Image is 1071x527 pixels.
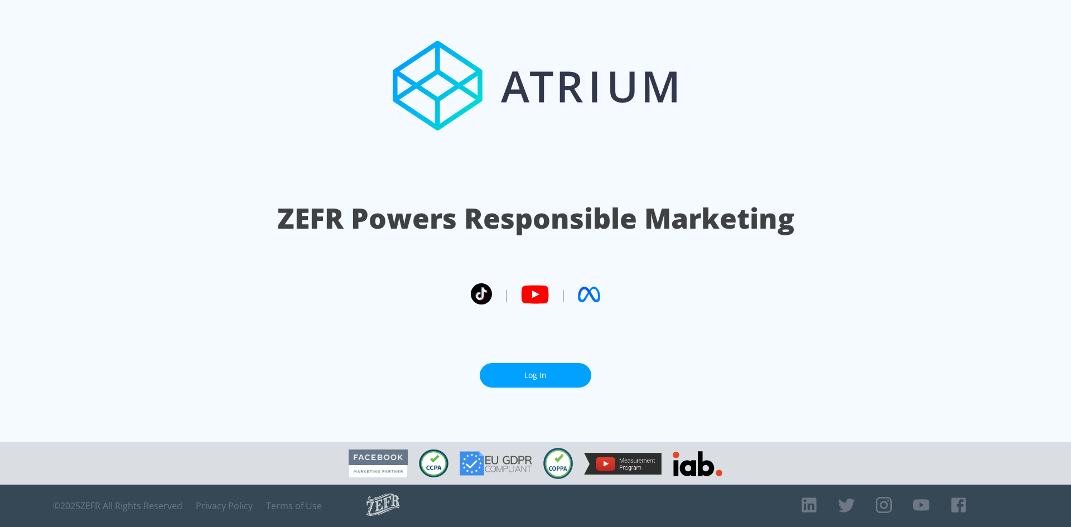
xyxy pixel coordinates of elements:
span: | [560,286,567,303]
h1: ZEFR Powers Responsible Marketing [277,199,794,238]
img: YouTube Measurement Program [584,453,662,475]
img: GDPR Compliant [460,451,532,476]
span: © 2025 ZEFR All Rights Reserved [53,500,182,511]
img: CCPA Compliant [419,449,448,477]
span: | [503,286,510,303]
a: Log In [480,363,591,388]
img: Facebook Marketing Partner [349,449,408,478]
a: Terms of Use [266,500,322,511]
a: Privacy Policy [196,500,253,511]
img: IAB [673,451,722,476]
img: COPPA Compliant [543,448,573,479]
